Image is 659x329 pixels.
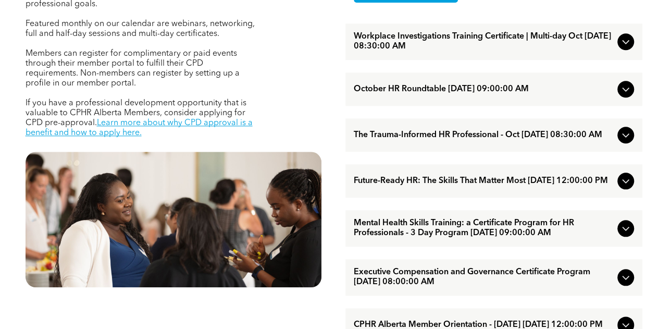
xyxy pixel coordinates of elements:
[354,32,613,52] span: Workplace Investigations Training Certificate | Multi-day Oct [DATE] 08:30:00 AM
[354,267,613,287] span: Executive Compensation and Governance Certificate Program [DATE] 08:00:00 AM
[26,119,253,137] a: Learn more about why CPD approval is a benefit and how to apply here.
[26,20,255,38] span: Featured monthly on our calendar are webinars, networking, full and half-day sessions and multi-d...
[26,99,246,127] span: If you have a professional development opportunity that is valuable to CPHR Alberta Members, cons...
[354,130,613,140] span: The Trauma-Informed HR Professional - Oct [DATE] 08:30:00 AM
[354,84,613,94] span: October HR Roundtable [DATE] 09:00:00 AM
[354,218,613,238] span: Mental Health Skills Training: a Certificate Program for HR Professionals - 3 Day Program [DATE] ...
[354,176,613,186] span: Future-Ready HR: The Skills That Matter Most [DATE] 12:00:00 PM
[26,50,240,88] span: Members can register for complimentary or paid events through their member portal to fulfill thei...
